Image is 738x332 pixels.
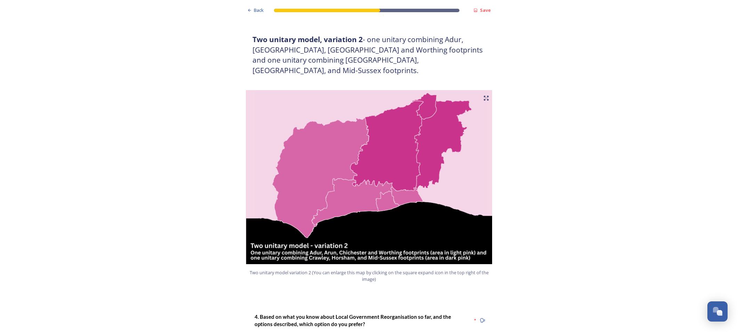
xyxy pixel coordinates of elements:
strong: Two unitary model, variation 2 [252,34,363,44]
strong: Save [480,7,491,13]
button: Open Chat [707,301,728,322]
span: Two unitary model variation 2 (You can enlarge this map by clicking on the square expand icon in ... [249,269,489,283]
span: Back [254,7,264,14]
h3: - one unitary combining Adur, [GEOGRAPHIC_DATA], [GEOGRAPHIC_DATA] and Worthing footprints and on... [252,34,486,76]
strong: 4. Based on what you know about Local Government Reorganisation so far, and the options described... [255,314,452,327]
